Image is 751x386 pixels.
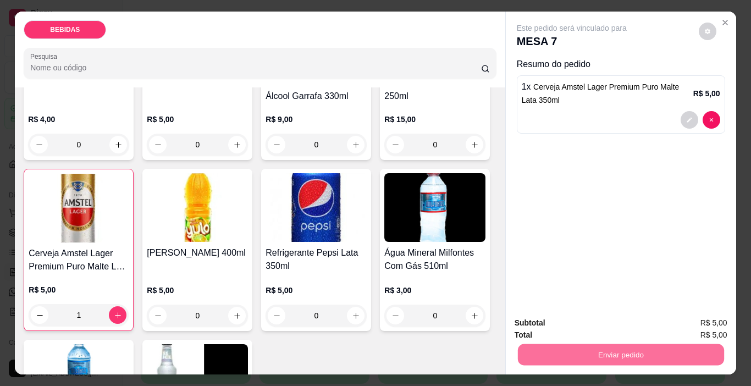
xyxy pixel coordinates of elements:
button: decrease-product-quantity [699,23,716,40]
p: R$ 15,00 [384,114,485,125]
img: product-image [384,173,485,242]
p: R$ 5,00 [693,88,720,99]
button: increase-product-quantity [228,307,246,324]
p: R$ 5,00 [147,285,248,296]
strong: Total [515,330,532,339]
button: increase-product-quantity [466,307,483,324]
button: Close [716,14,734,31]
button: decrease-product-quantity [31,306,48,324]
button: decrease-product-quantity [703,111,720,129]
button: decrease-product-quantity [149,136,167,153]
button: decrease-product-quantity [268,307,285,324]
p: Este pedido será vinculado para [517,23,627,34]
button: increase-product-quantity [347,136,365,153]
h4: Refrigerante Pepsi Lata 350ml [266,246,367,273]
button: decrease-product-quantity [268,136,285,153]
button: decrease-product-quantity [681,111,698,129]
button: increase-product-quantity [109,136,127,153]
p: R$ 5,00 [266,285,367,296]
button: decrease-product-quantity [386,136,404,153]
label: Pesquisa [30,52,61,61]
p: R$ 5,00 [29,284,129,295]
p: 1 x [522,80,693,107]
h4: Energético Red Bull Lata 250ml [384,76,485,103]
h4: Cerveja Amstel Lager Premium Puro Malte Lata 350ml [29,247,129,273]
button: increase-product-quantity [466,136,483,153]
img: product-image [266,173,367,242]
button: decrease-product-quantity [149,307,167,324]
p: BEBIDAS [50,25,80,34]
button: Enviar pedido [517,344,724,366]
button: decrease-product-quantity [30,136,48,153]
p: R$ 4,00 [28,114,129,125]
p: R$ 5,00 [147,114,248,125]
h4: Água Mineral Milfontes Com Gás 510ml [384,246,485,273]
img: product-image [147,173,248,242]
input: Pesquisa [30,62,481,73]
p: MESA 7 [517,34,627,49]
button: increase-product-quantity [109,306,126,324]
h4: [PERSON_NAME] 400ml [147,246,248,260]
button: increase-product-quantity [347,307,365,324]
h4: Cerveja Heineken Zero Álcool Garrafa 330ml [266,76,367,103]
img: product-image [29,174,129,242]
button: increase-product-quantity [228,136,246,153]
p: R$ 3,00 [384,285,485,296]
p: R$ 9,00 [266,114,367,125]
p: Resumo do pedido [517,58,725,71]
button: decrease-product-quantity [386,307,404,324]
span: Cerveja Amstel Lager Premium Puro Malte Lata 350ml [522,82,680,104]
